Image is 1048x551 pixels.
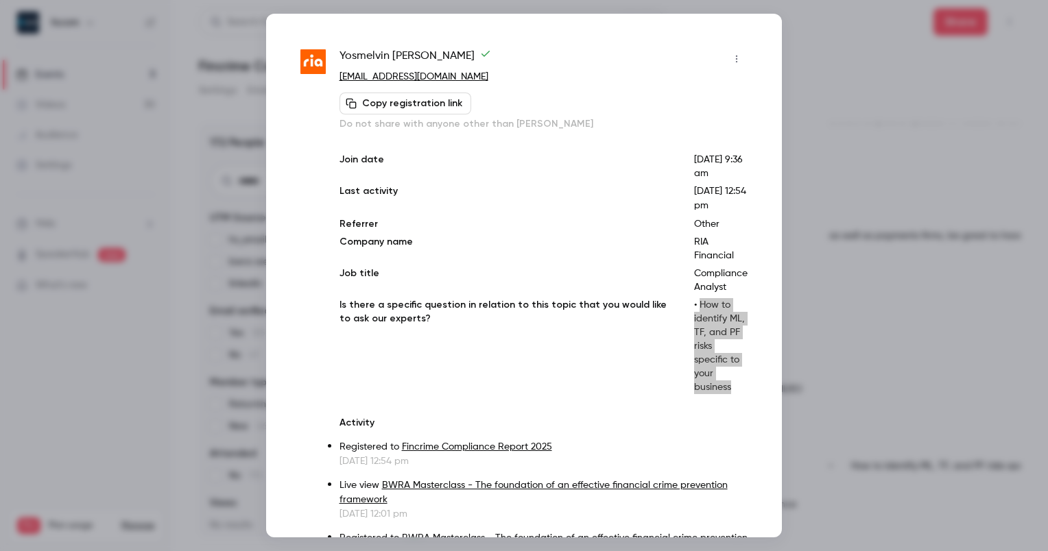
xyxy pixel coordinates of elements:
p: Is there a specific question in relation to this topic that you would like to ask our experts? [340,298,672,394]
p: Do not share with anyone other than [PERSON_NAME] [340,117,748,131]
p: Compliance Analyst [694,267,748,294]
p: Registered to [340,440,748,454]
p: [DATE] 12:01 pm [340,507,748,521]
button: Copy registration link [340,93,471,114]
p: Last activity [340,184,672,213]
span: [DATE] 12:54 pm [694,186,746,210]
a: [EMAIL_ADDRESS][DOMAIN_NAME] [340,72,488,82]
p: RIA Financial [694,235,748,262]
p: [DATE] 9:36 am [694,153,748,180]
p: Live view [340,478,748,507]
p: Activity [340,416,748,430]
a: BWRA Masterclass - The foundation of an effective financial crime prevention framework [340,480,728,504]
p: Job title [340,267,672,294]
p: [DATE] 12:54 pm [340,454,748,468]
p: Other [694,217,748,231]
p: Join date [340,153,672,180]
span: Yosmelvin [PERSON_NAME] [340,48,491,70]
p: Company name [340,235,672,262]
img: riamoneytransfer.com [300,49,326,75]
p: Referrer [340,217,672,231]
a: Fincrime Compliance Report 2025 [402,442,552,452]
p: • How to identify ML, TF, and PF risks specific to your business [694,298,748,394]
